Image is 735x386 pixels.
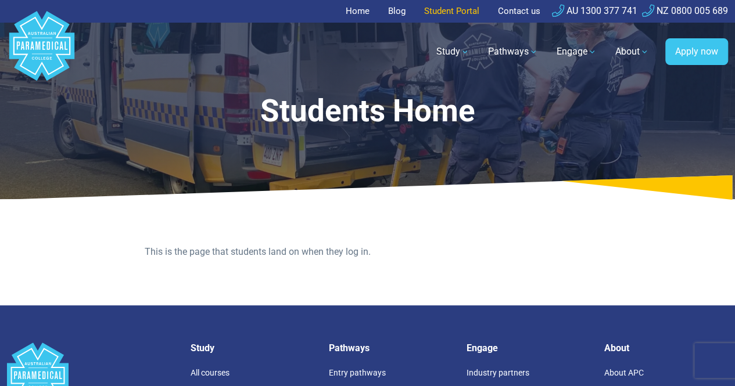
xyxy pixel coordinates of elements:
[604,342,728,353] h5: About
[608,35,656,68] a: About
[604,368,644,377] a: About APC
[97,93,638,129] h1: Students Home
[145,245,590,259] p: This is the page that students land on when they log in.
[467,342,590,353] h5: Engage
[7,23,77,81] a: Australian Paramedical College
[481,35,545,68] a: Pathways
[642,5,728,16] a: NZ 0800 005 689
[429,35,476,68] a: Study
[467,368,529,377] a: Industry partners
[550,35,604,68] a: Engage
[328,342,452,353] h5: Pathways
[552,5,637,16] a: AU 1300 377 741
[191,342,314,353] h5: Study
[328,368,385,377] a: Entry pathways
[665,38,728,65] a: Apply now
[191,368,230,377] a: All courses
